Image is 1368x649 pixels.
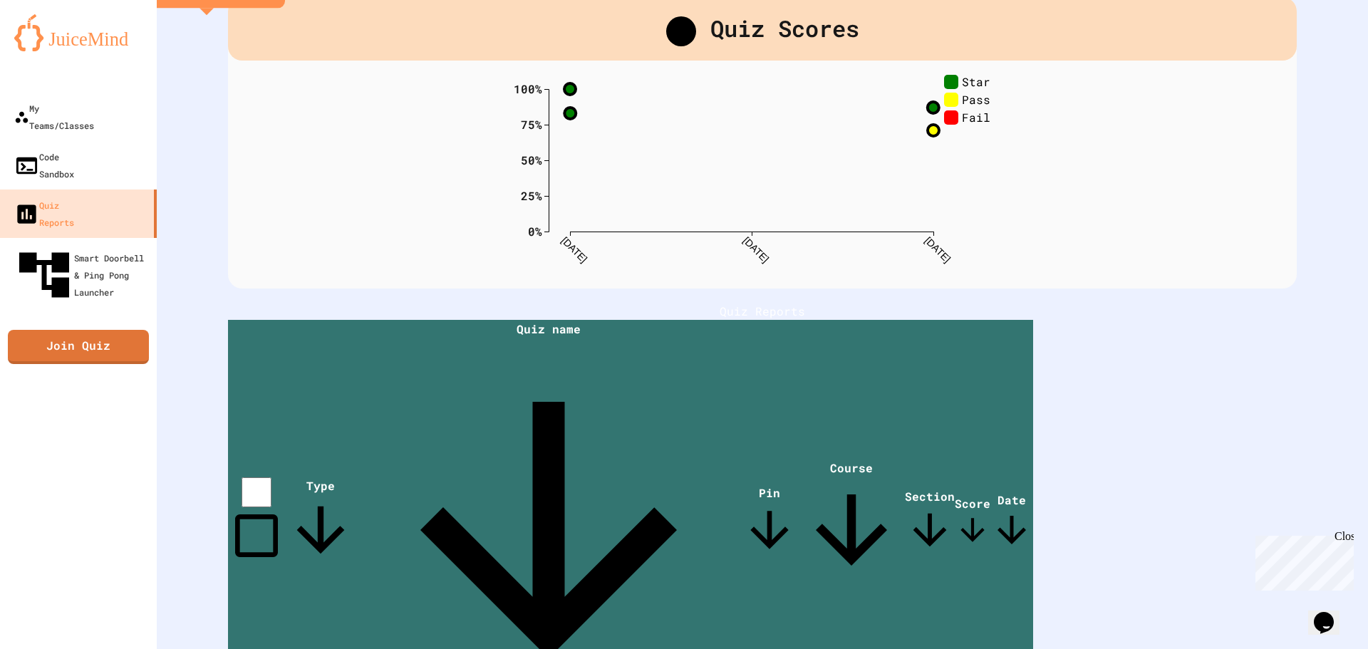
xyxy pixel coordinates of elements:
[521,152,542,167] text: 50%
[962,73,990,88] text: Star
[14,197,74,231] div: Quiz Reports
[521,187,542,202] text: 25%
[285,478,356,566] span: Type
[6,6,98,90] div: Chat with us now!Close
[798,460,905,583] span: Course
[990,492,1033,551] span: Date
[242,477,271,507] input: select all desserts
[741,234,771,264] text: [DATE]
[14,148,74,182] div: Code Sandbox
[1308,592,1354,635] iframe: chat widget
[521,116,542,131] text: 75%
[905,489,955,555] span: Section
[14,14,142,51] img: logo-orange.svg
[8,330,149,364] a: Join Quiz
[514,81,542,95] text: 100%
[955,496,990,548] span: Score
[741,485,798,559] span: Pin
[528,223,542,238] text: 0%
[559,234,589,264] text: [DATE]
[14,245,151,305] div: Smart Doorbell & Ping Pong Launcher
[962,91,990,106] text: Pass
[962,109,990,124] text: Fail
[923,234,953,264] text: [DATE]
[1250,530,1354,591] iframe: chat widget
[228,303,1297,320] h1: Quiz Reports
[14,100,94,134] div: My Teams/Classes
